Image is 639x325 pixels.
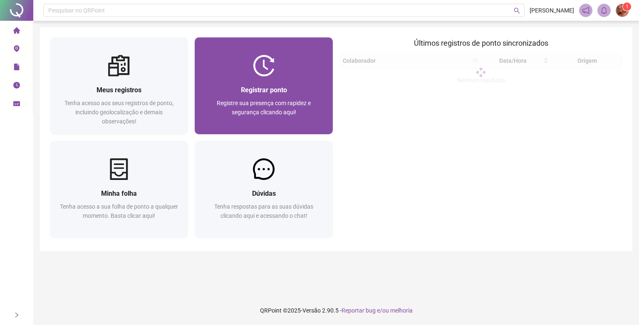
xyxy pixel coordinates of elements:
span: [PERSON_NAME] [530,6,574,15]
sup: Atualize o seu contato no menu Meus Dados [623,2,631,11]
span: Tenha acesso a sua folha de ponto a qualquer momento. Basta clicar aqui! [60,203,178,219]
span: Versão [302,307,321,314]
img: 84056 [616,4,629,17]
span: Últimos registros de ponto sincronizados [414,39,548,47]
a: DúvidasTenha respostas para as suas dúvidas clicando aqui e acessando o chat! [195,141,333,238]
a: Registrar pontoRegistre sua presença com rapidez e segurança clicando aqui! [195,37,333,134]
span: home [13,23,20,40]
span: notification [582,7,589,14]
span: schedule [13,96,20,113]
span: Registrar ponto [241,86,287,94]
span: environment [13,42,20,58]
span: Registre sua presença com rapidez e segurança clicando aqui! [217,100,311,116]
span: 1 [626,4,629,10]
span: bell [600,7,608,14]
span: file [13,60,20,76]
span: right [14,312,20,318]
footer: QRPoint © 2025 - 2.90.5 - [33,296,639,325]
span: Meus registros [97,86,141,94]
span: Minha folha [101,190,137,197]
span: clock-circle [13,78,20,95]
span: search [514,7,520,14]
span: Reportar bug e/ou melhoria [342,307,413,314]
span: Tenha acesso aos seus registros de ponto, incluindo geolocalização e demais observações! [64,100,173,125]
span: Tenha respostas para as suas dúvidas clicando aqui e acessando o chat! [214,203,313,219]
a: Minha folhaTenha acesso a sua folha de ponto a qualquer momento. Basta clicar aqui! [50,141,188,238]
a: Meus registrosTenha acesso aos seus registros de ponto, incluindo geolocalização e demais observa... [50,37,188,134]
span: Dúvidas [252,190,276,197]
